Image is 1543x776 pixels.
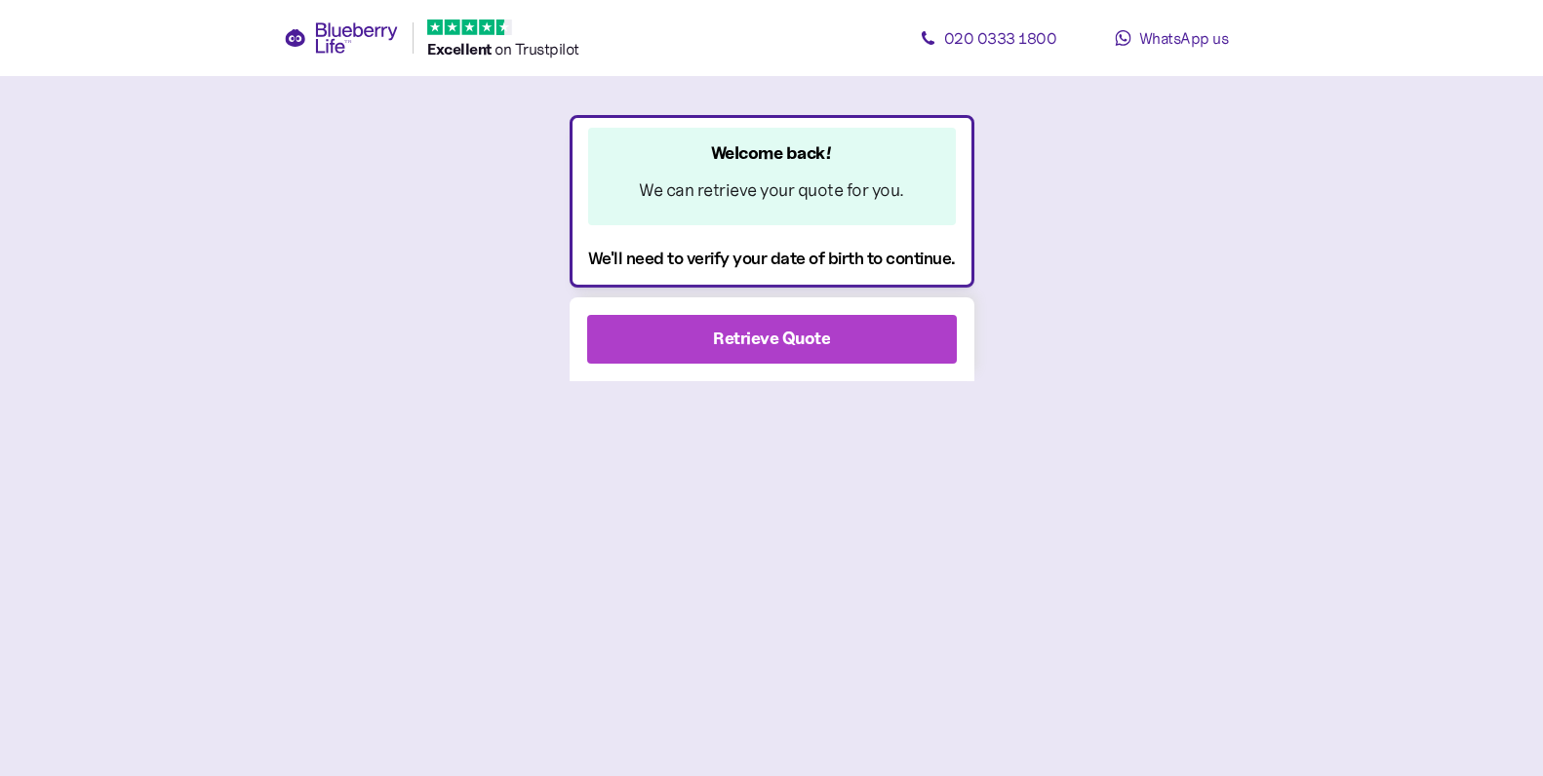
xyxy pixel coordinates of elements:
div: Welcome back! [623,139,921,167]
a: WhatsApp us [1084,19,1259,58]
button: Retrieve Quote [587,315,957,364]
span: Excellent ️ [427,39,495,58]
span: WhatsApp us [1139,28,1229,48]
div: We'll need to verify your date of birth to continue. [588,245,956,271]
span: on Trustpilot [495,39,579,58]
div: We can retrieve your quote for you. [623,176,921,204]
div: Retrieve Quote [713,326,830,352]
span: 020 0333 1800 [944,28,1057,48]
a: 020 0333 1800 [900,19,1076,58]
